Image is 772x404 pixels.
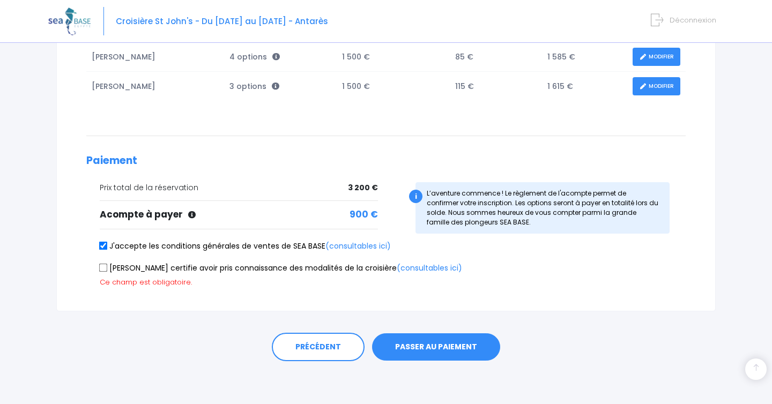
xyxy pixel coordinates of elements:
[633,48,680,66] a: MODIFIER
[348,182,378,193] span: 3 200 €
[542,72,628,101] td: 1 615 €
[272,333,365,362] a: PRÉCÉDENT
[450,72,542,101] td: 115 €
[542,42,628,72] td: 1 585 €
[116,16,328,27] span: Croisière St John's - Du [DATE] au [DATE] - Antarès
[450,42,542,72] td: 85 €
[100,277,678,288] div: Ce champ est obligatoire.
[670,15,716,25] span: Déconnexion
[229,51,280,62] span: 4 options
[409,190,422,203] div: i
[229,81,279,92] span: 3 options
[86,42,224,72] td: [PERSON_NAME]
[86,155,686,167] h2: Paiement
[337,42,450,72] td: 1 500 €
[633,77,680,96] a: MODIFIER
[350,208,378,222] span: 900 €
[100,182,378,193] div: Prix total de la réservation
[99,242,108,250] input: J'accepte les conditions générales de ventes de SEA BASE(consultables ici)
[100,263,462,274] label: [PERSON_NAME] certifie avoir pris connaissance des modalités de la croisière
[397,263,462,273] a: (consultables ici)
[99,263,108,272] input: [PERSON_NAME] certifie avoir pris connaissance des modalités de la croisière(consultables ici)
[325,241,391,251] a: (consultables ici)
[100,208,378,222] div: Acompte à payer
[372,333,500,361] button: PASSER AU PAIEMENT
[337,72,450,101] td: 1 500 €
[86,72,224,101] td: [PERSON_NAME]
[100,241,391,252] label: J'accepte les conditions générales de ventes de SEA BASE
[415,182,670,234] div: L’aventure commence ! Le règlement de l'acompte permet de confirmer votre inscription. Les option...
